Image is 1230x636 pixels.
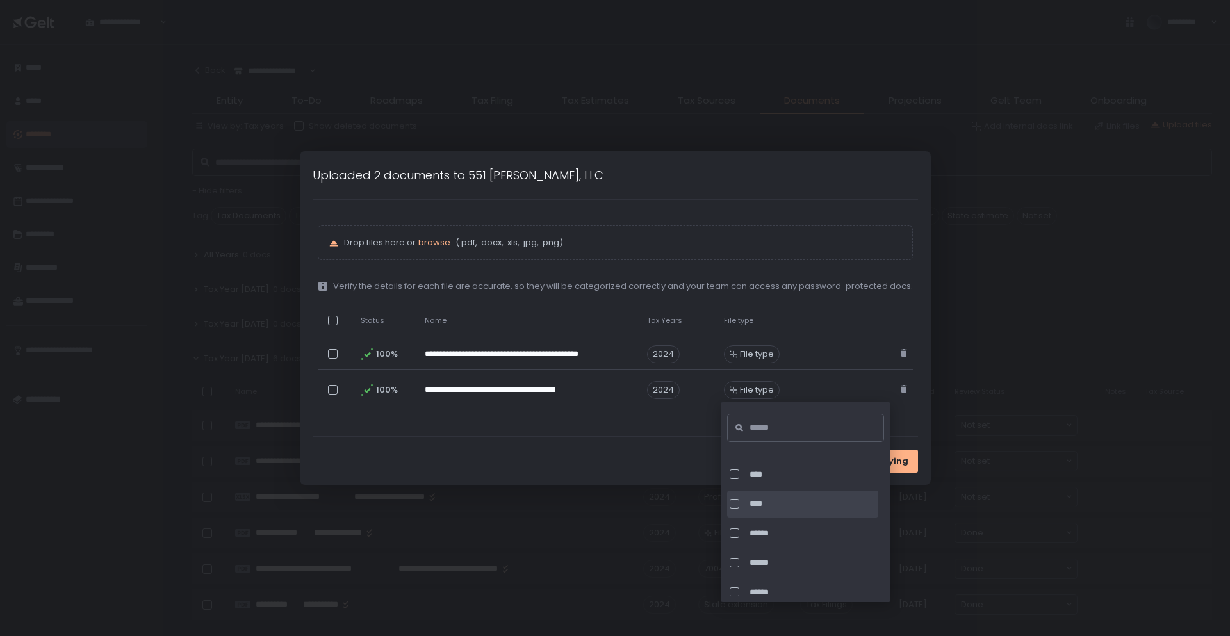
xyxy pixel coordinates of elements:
[647,345,680,363] span: 2024
[418,236,450,249] span: browse
[647,316,682,325] span: Tax Years
[724,316,753,325] span: File type
[376,384,397,396] span: 100%
[740,384,774,396] span: File type
[453,237,563,249] span: (.pdf, .docx, .xls, .jpg, .png)
[418,237,450,249] button: browse
[333,281,913,292] span: Verify the details for each file are accurate, so they will be categorized correctly and your tea...
[313,167,603,184] h1: Uploaded 2 documents to 551 [PERSON_NAME], LLC
[647,381,680,399] span: 2024
[740,348,774,360] span: File type
[376,348,397,360] span: 100%
[361,316,384,325] span: Status
[344,237,902,249] p: Drop files here or
[425,316,447,325] span: Name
